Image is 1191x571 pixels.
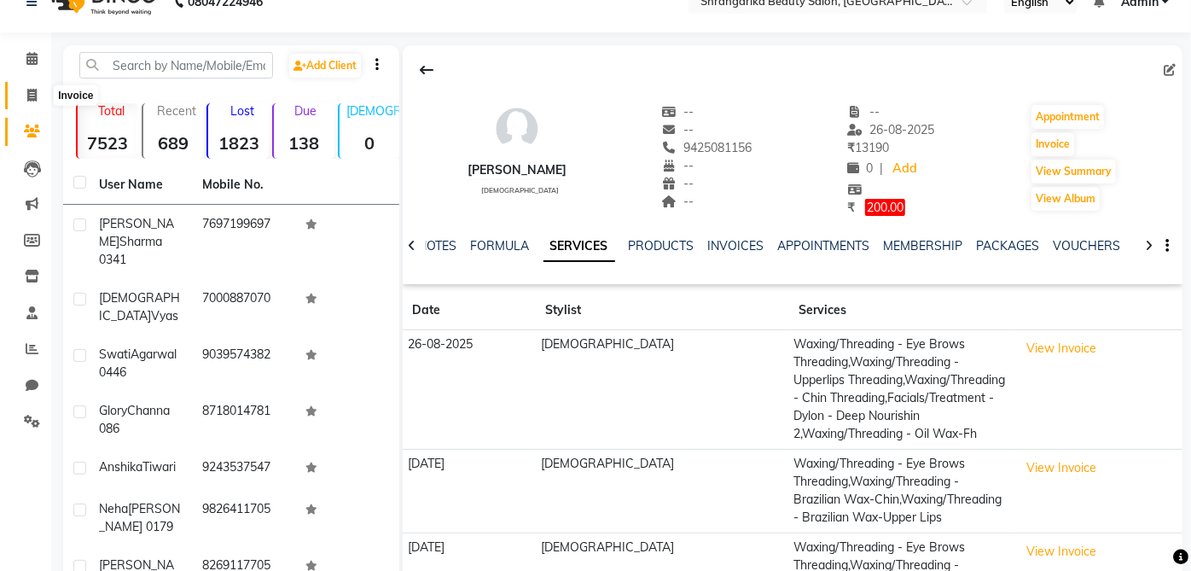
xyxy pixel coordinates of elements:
strong: 138 [274,132,334,154]
p: Due [277,103,334,119]
a: VOUCHERS [1054,238,1121,253]
td: Waxing/Threading - Eye Brows Threading,Waxing/Threading - Upperlips Threading,Waxing/Threading - ... [788,329,1014,449]
th: Mobile No. [192,166,295,205]
button: Appointment [1031,105,1104,129]
button: View Summary [1031,160,1116,184]
input: Search by Name/Mobile/Email/Code [79,52,273,79]
span: Tiwari [142,459,176,475]
span: 200.00 [865,199,905,216]
span: 9425081156 [662,140,752,155]
span: 13190 [847,140,889,155]
button: View Invoice [1019,335,1104,362]
span: Agarwal 0446 [99,347,177,380]
span: [DEMOGRAPHIC_DATA] [99,290,180,323]
p: Lost [215,103,269,119]
span: -- [662,194,694,209]
td: 9039574382 [192,335,295,392]
span: Neha [99,501,128,516]
a: FORMULA [471,238,530,253]
button: View Album [1031,187,1100,211]
span: -- [662,122,694,137]
th: Services [788,291,1014,330]
td: [DEMOGRAPHIC_DATA] [536,329,789,449]
span: Sharma 0341 [99,234,162,267]
span: [PERSON_NAME] [99,216,174,249]
strong: 689 [143,132,204,154]
div: Back to Client [410,54,445,86]
span: vyas [151,308,178,323]
th: User Name [89,166,192,205]
th: Stylist [536,291,789,330]
a: NOTES [419,238,457,253]
span: Swati [99,347,131,362]
td: [DEMOGRAPHIC_DATA] [536,449,789,533]
span: -- [662,158,694,173]
a: INVOICES [708,238,764,253]
td: 26-08-2025 [403,329,536,449]
div: Invoice [54,85,97,106]
div: [PERSON_NAME] [468,161,566,179]
span: [PERSON_NAME] 0179 [99,501,180,534]
a: Add Client [289,54,361,78]
button: View Invoice [1019,539,1104,565]
th: Date [403,291,536,330]
span: ₹ [847,140,855,155]
td: 7000887070 [192,279,295,335]
span: -- [662,176,694,191]
span: Anshika [99,459,142,475]
a: PACKAGES [977,238,1040,253]
span: [DEMOGRAPHIC_DATA] [481,186,559,195]
span: | [880,160,883,178]
td: 7697199697 [192,205,295,279]
p: Total [84,103,138,119]
span: 0 [847,160,873,176]
span: 26-08-2025 [847,122,934,137]
a: PRODUCTS [629,238,694,253]
img: avatar [491,103,543,154]
td: [DATE] [403,449,536,533]
p: Recent [150,103,204,119]
a: APPOINTMENTS [778,238,870,253]
span: -- [847,104,880,119]
a: SERVICES [543,231,615,262]
span: -- [662,104,694,119]
span: ₹ [847,200,855,215]
td: 9826411705 [192,490,295,546]
span: Glory [99,403,127,418]
strong: 7523 [78,132,138,154]
strong: 0 [340,132,400,154]
span: Channa 086 [99,403,170,436]
td: 9243537547 [192,448,295,490]
a: MEMBERSHIP [884,238,963,253]
td: 8718014781 [192,392,295,448]
a: Add [890,157,920,181]
button: Invoice [1031,132,1074,156]
p: [DEMOGRAPHIC_DATA] [346,103,400,119]
button: View Invoice [1019,455,1104,481]
td: Waxing/Threading - Eye Brows Threading,Waxing/Threading - Brazilian Wax-Chin,Waxing/Threading - B... [788,449,1014,533]
strong: 1823 [208,132,269,154]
